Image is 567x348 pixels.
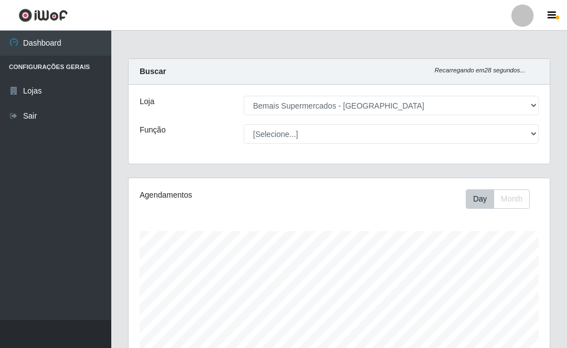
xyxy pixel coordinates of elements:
div: Toolbar with button groups [466,189,539,209]
div: Agendamentos [140,189,296,201]
button: Month [494,189,530,209]
label: Loja [140,96,154,107]
img: CoreUI Logo [18,8,68,22]
strong: Buscar [140,67,166,76]
i: Recarregando em 28 segundos... [435,67,525,73]
div: First group [466,189,530,209]
label: Função [140,124,166,136]
button: Day [466,189,494,209]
